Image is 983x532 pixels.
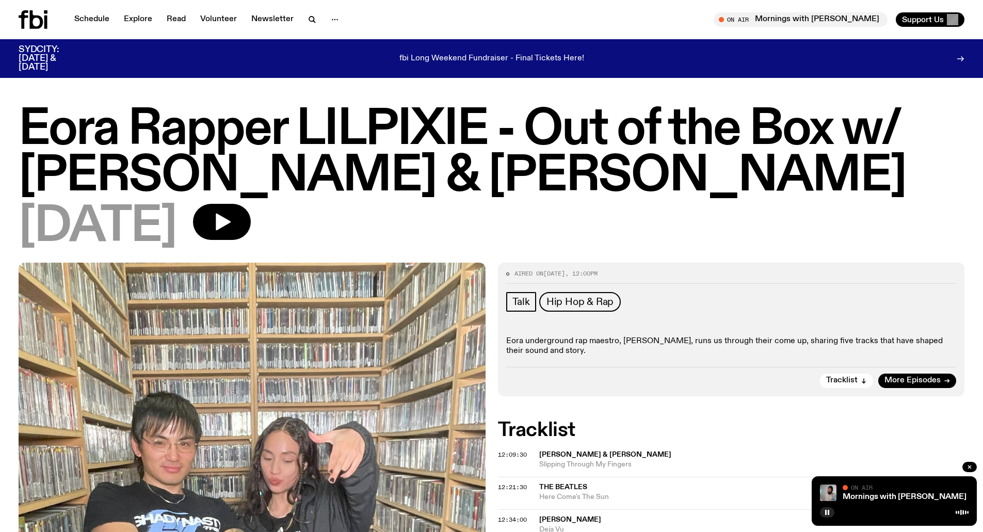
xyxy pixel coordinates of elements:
[714,12,888,27] button: On AirMornings with [PERSON_NAME]
[546,296,614,308] span: Hip Hop & Rap
[820,374,873,388] button: Tracklist
[498,483,527,491] span: 12:21:30
[498,421,965,440] h2: Tracklist
[539,292,621,312] a: Hip Hop & Rap
[902,15,944,24] span: Support Us
[118,12,158,27] a: Explore
[514,269,543,278] span: Aired on
[878,374,956,388] a: More Episodes
[884,377,941,384] span: More Episodes
[539,492,965,502] span: Here Come's The Sun
[498,450,527,459] span: 12:09:30
[19,107,964,200] h1: Eora Rapper LILPIXIE - Out of the Box w/ [PERSON_NAME] & [PERSON_NAME]
[843,493,966,501] a: Mornings with [PERSON_NAME]
[512,296,530,308] span: Talk
[565,269,598,278] span: , 12:00pm
[539,483,587,491] span: The Beatles
[498,517,527,523] button: 12:34:00
[896,12,964,27] button: Support Us
[498,515,527,524] span: 12:34:00
[539,451,671,458] span: [PERSON_NAME] & [PERSON_NAME]
[820,485,836,501] img: Kana Frazer is smiling at the camera with her head tilted slightly to her left. She wears big bla...
[826,377,858,384] span: Tracklist
[506,336,957,356] p: Eora underground rap maestro, [PERSON_NAME], runs us through their come up, sharing five tracks t...
[539,460,965,470] span: Slipping Through My Fingers
[245,12,300,27] a: Newsletter
[68,12,116,27] a: Schedule
[160,12,192,27] a: Read
[498,485,527,490] button: 12:21:30
[399,54,584,63] p: fbi Long Weekend Fundraiser - Final Tickets Here!
[498,452,527,458] button: 12:09:30
[539,516,601,523] span: [PERSON_NAME]
[506,292,536,312] a: Talk
[19,204,176,250] span: [DATE]
[851,484,873,491] span: On Air
[543,269,565,278] span: [DATE]
[19,45,85,72] h3: SYDCITY: [DATE] & [DATE]
[194,12,243,27] a: Volunteer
